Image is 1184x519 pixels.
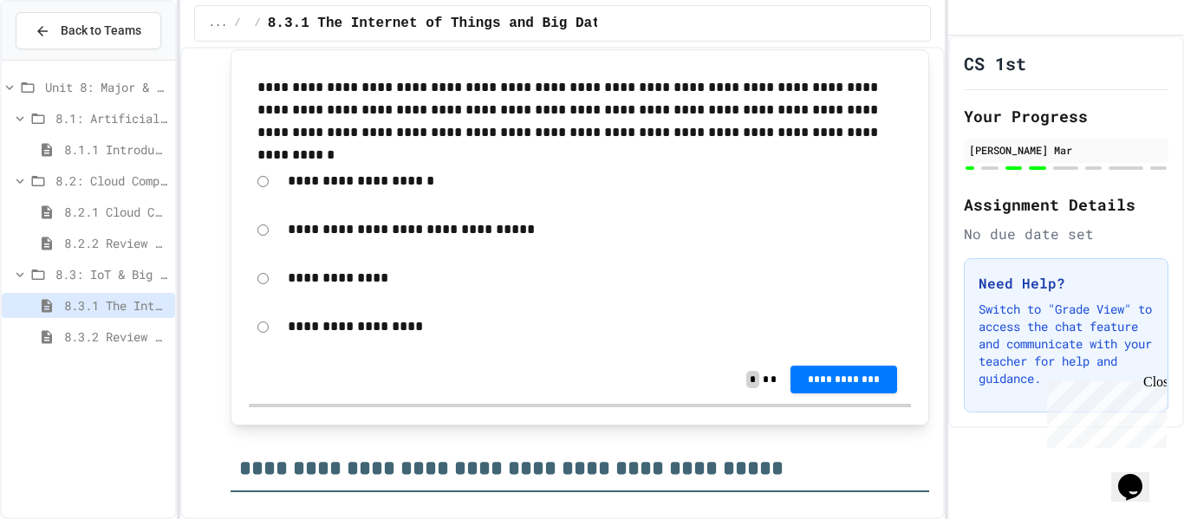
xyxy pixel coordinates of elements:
[234,16,240,30] span: /
[1040,374,1167,448] iframe: chat widget
[969,142,1163,158] div: [PERSON_NAME] Mar
[55,109,168,127] span: 8.1: Artificial Intelligence Basics
[45,78,168,96] span: Unit 8: Major & Emerging Technologies
[7,7,120,110] div: Chat with us now!Close
[255,16,261,30] span: /
[16,12,161,49] button: Back to Teams
[64,234,168,252] span: 8.2.2 Review - Cloud Computing
[64,328,168,346] span: 8.3.2 Review - The Internet of Things and Big Data
[964,224,1168,244] div: No due date set
[55,265,168,283] span: 8.3: IoT & Big Data
[61,22,141,40] span: Back to Teams
[964,51,1026,75] h1: CS 1st
[64,140,168,159] span: 8.1.1 Introduction to Artificial Intelligence
[268,13,850,34] span: 8.3.1 The Internet of Things and Big Data: Our Connected Digital World
[55,172,168,190] span: 8.2: Cloud Computing
[64,296,168,315] span: 8.3.1 The Internet of Things and Big Data: Our Connected Digital World
[979,273,1154,294] h3: Need Help?
[209,16,228,30] span: ...
[964,104,1168,128] h2: Your Progress
[964,192,1168,217] h2: Assignment Details
[1111,450,1167,502] iframe: chat widget
[64,203,168,221] span: 8.2.1 Cloud Computing: Transforming the Digital World
[979,301,1154,387] p: Switch to "Grade View" to access the chat feature and communicate with your teacher for help and ...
